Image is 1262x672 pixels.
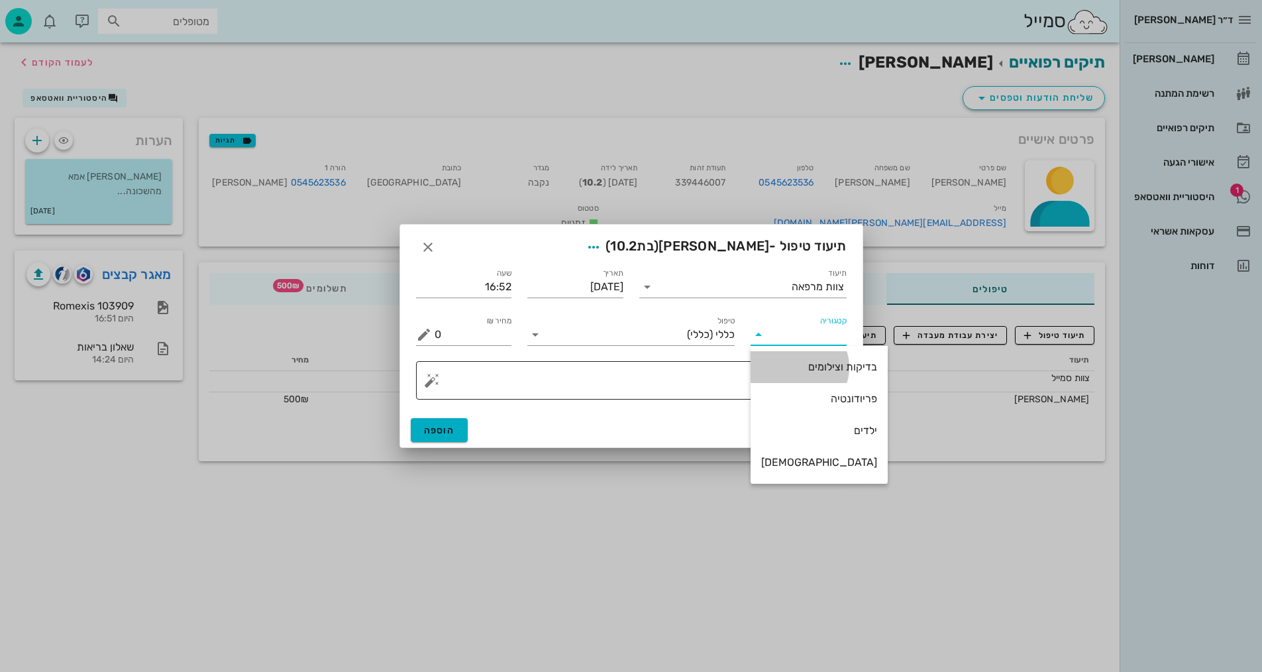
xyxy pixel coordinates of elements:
label: שעה [497,268,512,278]
span: 10.2 [610,238,637,254]
span: [PERSON_NAME] [658,238,769,254]
div: תיעודצוות מרפאה [639,276,847,298]
div: צוות מרפאה [792,281,844,293]
span: (בת ) [605,238,658,254]
label: תיעוד [828,268,847,278]
span: הוספה [424,425,455,436]
label: תאריך [602,268,623,278]
span: תיעוד טיפול - [582,235,847,259]
div: [DEMOGRAPHIC_DATA] [761,456,877,469]
div: ילדים [761,424,877,437]
span: (כללי) [687,329,713,341]
button: מחיר ₪ appended action [416,327,432,343]
span: כללי [715,329,735,341]
label: מחיר ₪ [487,316,512,326]
div: פריודונטיה [761,392,877,405]
label: קטגוריה [819,316,847,326]
div: בדיקות וצילומים [761,361,877,373]
button: הוספה [411,418,468,442]
label: טיפול [717,316,735,326]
